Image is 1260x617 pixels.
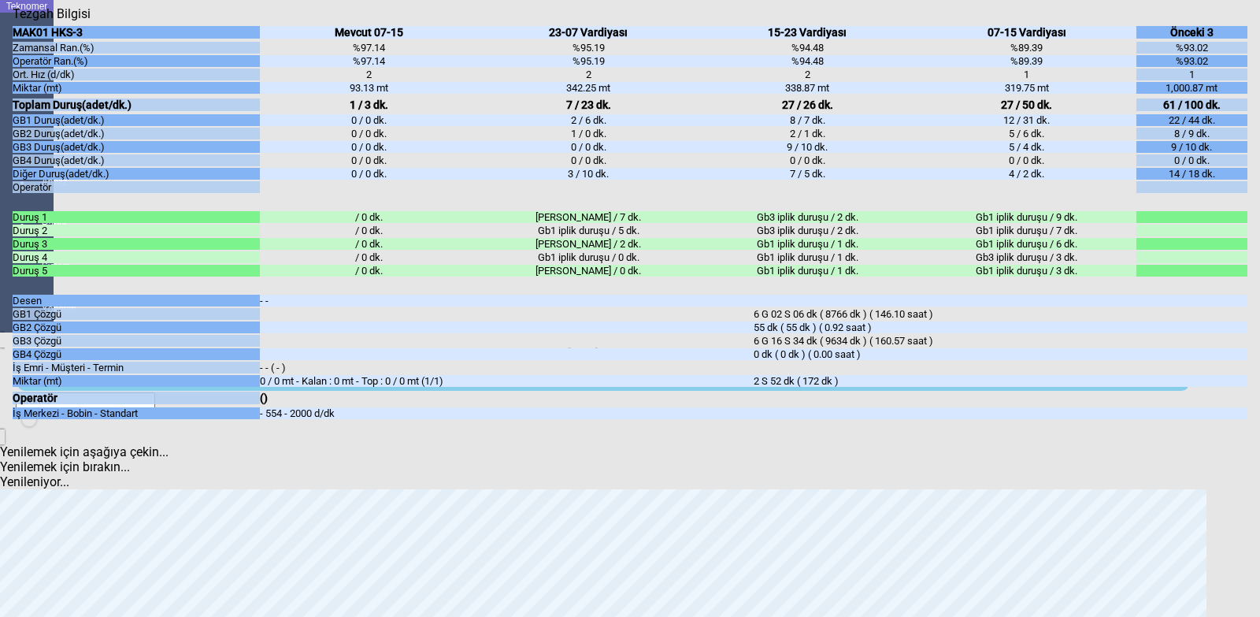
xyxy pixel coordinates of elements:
div: GB4 Çözgü [13,348,260,360]
div: 2 [260,69,479,80]
div: 342.25 mt [479,82,698,94]
div: 07-15 Vardiyası [917,26,1136,39]
div: 8 / 7 dk. [698,114,917,126]
div: Önceki 3 [1136,26,1247,39]
div: - - ( - ) [260,362,754,374]
div: 9 / 10 dk. [1136,141,1247,153]
div: 0 / 0 dk. [479,154,698,166]
div: GB3 Duruş(adet/dk.) [13,141,260,153]
div: 0 dk ( 0 dk ) ( 0.00 saat ) [754,348,1247,360]
div: Duruş 3 [13,238,260,250]
div: Miktar (mt) [13,375,260,387]
div: GB2 Duruş(adet/dk.) [13,128,260,139]
div: Operatör Ran.(%) [13,55,260,67]
div: Gb1 iplik duruşu / 1 dk. [698,251,917,263]
div: 0 / 0 dk. [479,141,698,153]
div: 55 dk ( 55 dk ) ( 0.92 saat ) [754,322,1247,333]
div: 0 / 0 dk. [698,154,917,166]
div: Gb1 iplik duruşu / 1 dk. [698,265,917,277]
div: Gb3 iplik duruşu / 2 dk. [698,225,917,236]
div: 1 / 3 dk. [260,98,479,111]
div: / 0 dk. [260,265,479,277]
div: Mevcut 07-15 [260,26,479,39]
div: 0 / 0 dk. [917,154,1136,166]
div: 1,000.87 mt [1136,82,1247,94]
div: %89.39 [917,55,1136,67]
div: 5 / 4 dk. [917,141,1136,153]
div: 6 G 16 S 34 dk ( 9634 dk ) ( 160.57 saat ) [754,335,1247,347]
div: Duruş 4 [13,251,260,263]
div: 2 / 1 dk. [698,128,917,139]
div: Operatör [13,392,260,404]
div: İş Emri - Müşteri - Termin [13,362,260,374]
div: 93.13 mt [260,82,479,94]
div: 2 / 6 dk. [479,114,698,126]
div: %89.39 [917,42,1136,54]
div: / 0 dk. [260,225,479,236]
div: Gb3 iplik duruşu / 3 dk. [917,251,1136,263]
div: / 0 dk. [260,238,479,250]
div: 27 / 26 dk. [698,98,917,111]
div: 61 / 100 dk. [1136,98,1247,111]
div: 3 / 10 dk. [479,168,698,180]
div: Gb1 iplik duruşu / 5 dk. [479,225,698,236]
div: %94.48 [698,42,917,54]
div: Gb1 iplik duruşu / 0 dk. [479,251,698,263]
div: 1 / 0 dk. [479,128,698,139]
div: Diğer Duruş(adet/dk.) [13,168,260,180]
div: 1 [1136,69,1247,80]
div: 0 / 0 mt - Kalan : 0 mt - Top : 0 / 0 mt (1/1) [260,375,754,387]
div: Duruş 2 [13,225,260,236]
div: 0 / 0 dk. [1136,154,1247,166]
div: %97.14 [260,42,479,54]
div: %97.14 [260,55,479,67]
div: GB1 Çözgü [13,308,260,320]
div: 7 / 23 dk. [479,98,698,111]
div: Miktar (mt) [13,82,260,94]
div: 0 / 0 dk. [260,141,479,153]
div: 2 [479,69,698,80]
div: 6 G 02 S 06 dk ( 8766 dk ) ( 146.10 saat ) [754,308,1247,320]
div: %95.19 [479,42,698,54]
div: GB1 Duruş(adet/dk.) [13,114,260,126]
div: Gb1 iplik duruşu / 1 dk. [698,238,917,250]
div: 9 / 10 dk. [698,141,917,153]
div: 0 / 0 dk. [260,154,479,166]
div: / 0 dk. [260,251,479,263]
div: 2 [698,69,917,80]
div: 338.87 mt [698,82,917,94]
div: [PERSON_NAME] / 7 dk. [479,211,698,223]
div: - 554 - 2000 d/dk [260,407,754,419]
div: Gb1 iplik duruşu / 3 dk. [917,265,1136,277]
div: İş Merkezi - Bobin - Standart [13,407,260,419]
div: 8 / 9 dk. [1136,128,1247,139]
div: Gb3 iplik duruşu / 2 dk. [698,211,917,223]
div: Operatör [13,181,260,193]
div: Duruş 5 [13,265,260,277]
div: Gb1 iplik duruşu / 7 dk. [917,225,1136,236]
div: 5 / 6 dk. [917,128,1136,139]
div: 14 / 18 dk. [1136,168,1247,180]
div: / 0 dk. [260,211,479,223]
div: %93.02 [1136,42,1247,54]
div: 15-23 Vardiyası [698,26,917,39]
div: 7 / 5 dk. [698,168,917,180]
div: 23-07 Vardiyası [479,26,698,39]
div: [PERSON_NAME] / 0 dk. [479,265,698,277]
div: 2 S 52 dk ( 172 dk ) [754,375,1247,387]
div: - - [260,295,754,307]
div: 0 / 0 dk. [260,128,479,139]
div: 27 / 50 dk. [917,98,1136,111]
div: 1 [917,69,1136,80]
div: 0 / 0 dk. [260,114,479,126]
div: Gb1 iplik duruşu / 9 dk. [917,211,1136,223]
div: Desen [13,295,260,307]
div: GB4 Duruş(adet/dk.) [13,154,260,166]
div: 12 / 31 dk. [917,114,1136,126]
div: GB2 Çözgü [13,322,260,333]
div: 4 / 2 dk. [917,168,1136,180]
div: %93.02 [1136,55,1247,67]
div: Zamansal Ran.(%) [13,42,260,54]
div: Ort. Hız (d/dk) [13,69,260,80]
div: GB3 Çözgü [13,335,260,347]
